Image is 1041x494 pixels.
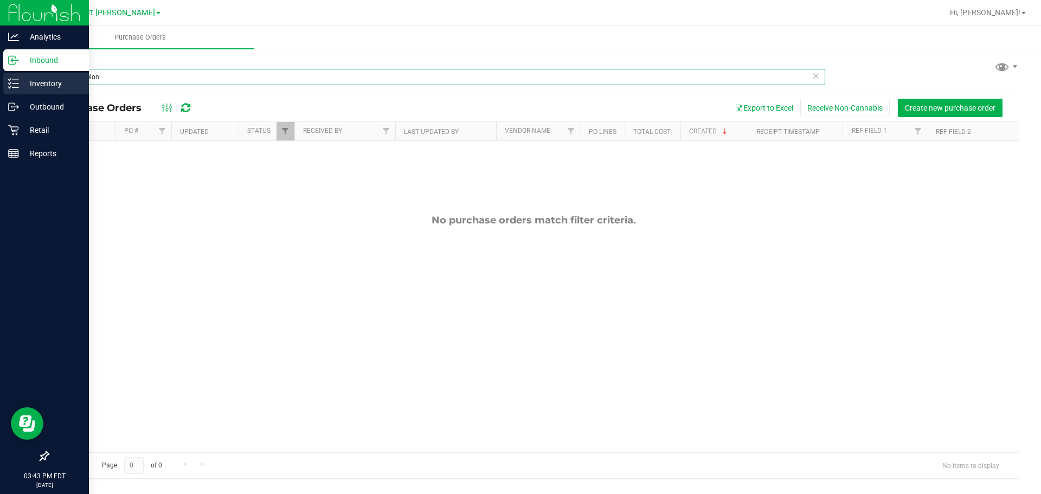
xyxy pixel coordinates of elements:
span: No items to display [934,457,1008,473]
p: Outbound [19,100,84,113]
a: Receipt Timestamp [756,128,820,136]
a: Created [689,127,729,135]
a: Filter [562,122,580,140]
iframe: Resource center [11,407,43,440]
p: Analytics [19,30,84,43]
span: Hi, [PERSON_NAME]! [950,8,1020,17]
inline-svg: Inventory [8,78,19,89]
p: Reports [19,147,84,160]
a: PO Lines [589,128,616,136]
a: Status [247,127,271,134]
a: Updated [180,128,209,136]
span: Purchase Orders [56,102,152,114]
span: New Port [PERSON_NAME] [61,8,155,17]
button: Receive Non-Cannabis [800,99,890,117]
button: Export to Excel [728,99,800,117]
div: No purchase orders match filter criteria. [48,214,1019,226]
p: Inventory [19,77,84,90]
inline-svg: Reports [8,148,19,159]
p: Inbound [19,54,84,67]
a: Filter [153,122,171,140]
span: Page of 0 [93,457,171,474]
input: Search Purchase Order ID, Vendor Name and Ref Field 1 [48,69,825,85]
p: 03:43 PM EDT [5,471,84,481]
span: Clear [812,69,820,83]
inline-svg: Outbound [8,101,19,112]
a: Ref Field 2 [936,128,971,136]
span: Create new purchase order [905,104,995,112]
a: Filter [909,122,927,140]
span: Purchase Orders [100,33,181,42]
p: [DATE] [5,481,84,489]
inline-svg: Retail [8,125,19,136]
a: Vendor Name [505,127,550,134]
a: Filter [277,122,294,140]
inline-svg: Analytics [8,31,19,42]
a: PO # [124,127,138,134]
a: Received By [303,127,342,134]
a: Last Updated By [404,128,459,136]
p: Retail [19,124,84,137]
inline-svg: Inbound [8,55,19,66]
a: Filter [377,122,395,140]
a: Purchase Orders [26,26,254,49]
a: Total Cost [633,128,671,136]
button: Create new purchase order [898,99,1003,117]
a: Ref Field 1 [852,127,887,134]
